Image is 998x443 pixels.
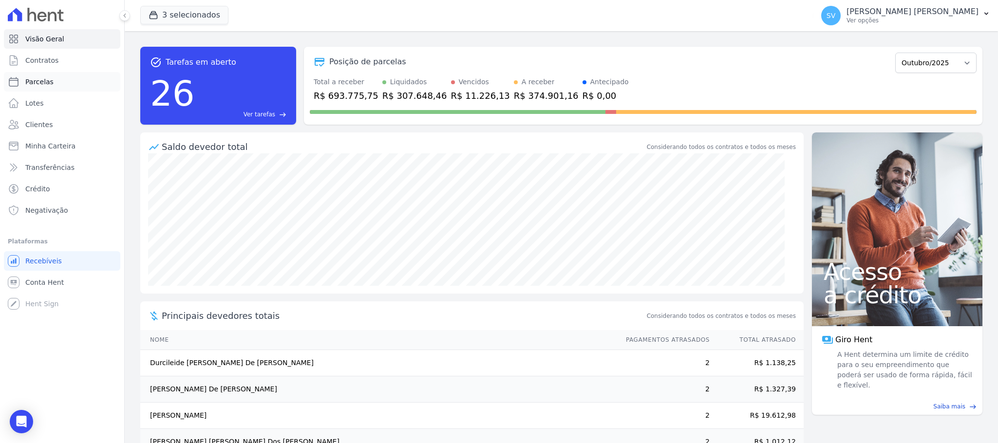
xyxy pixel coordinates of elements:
[710,403,804,429] td: R$ 19.612,98
[835,334,872,346] span: Giro Hent
[10,410,33,433] div: Open Intercom Messenger
[140,403,617,429] td: [PERSON_NAME]
[25,98,44,108] span: Lotes
[4,115,120,134] a: Clientes
[25,141,75,151] span: Minha Carteira
[140,6,228,24] button: 3 selecionados
[4,201,120,220] a: Negativação
[140,350,617,376] td: Durcileide [PERSON_NAME] De [PERSON_NAME]
[390,77,427,87] div: Liquidados
[25,184,50,194] span: Crédito
[314,77,378,87] div: Total a receber
[244,110,275,119] span: Ver tarefas
[617,350,710,376] td: 2
[647,143,796,151] div: Considerando todos os contratos e todos os meses
[25,34,64,44] span: Visão Geral
[4,251,120,271] a: Recebíveis
[199,110,286,119] a: Ver tarefas east
[4,179,120,199] a: Crédito
[25,205,68,215] span: Negativação
[933,402,965,411] span: Saiba mais
[459,77,489,87] div: Vencidos
[25,163,75,172] span: Transferências
[140,376,617,403] td: [PERSON_NAME] De [PERSON_NAME]
[617,330,710,350] th: Pagamentos Atrasados
[813,2,998,29] button: SV [PERSON_NAME] [PERSON_NAME] Ver opções
[382,89,447,102] div: R$ 307.648,46
[835,350,973,390] span: A Hent determina um limite de crédito para o seu empreendimento que poderá ser usado de forma ráp...
[8,236,116,247] div: Plataformas
[583,89,629,102] div: R$ 0,00
[617,403,710,429] td: 2
[451,89,510,102] div: R$ 11.226,13
[150,56,162,68] span: task_alt
[162,309,645,322] span: Principais devedores totais
[4,29,120,49] a: Visão Geral
[847,7,979,17] p: [PERSON_NAME] [PERSON_NAME]
[25,77,54,87] span: Parcelas
[969,403,977,410] span: east
[166,56,236,68] span: Tarefas em aberto
[150,68,195,119] div: 26
[4,51,120,70] a: Contratos
[329,56,406,68] div: Posição de parcelas
[162,140,645,153] div: Saldo devedor total
[522,77,555,87] div: A receber
[4,158,120,177] a: Transferências
[827,12,835,19] span: SV
[25,120,53,129] span: Clientes
[818,402,977,411] a: Saiba mais east
[514,89,579,102] div: R$ 374.901,16
[314,89,378,102] div: R$ 693.775,75
[140,330,617,350] th: Nome
[279,111,286,118] span: east
[25,277,64,287] span: Conta Hent
[4,273,120,292] a: Conta Hent
[847,17,979,24] p: Ver opções
[4,72,120,92] a: Parcelas
[824,283,971,307] span: a crédito
[710,376,804,403] td: R$ 1.327,39
[25,256,62,266] span: Recebíveis
[617,376,710,403] td: 2
[4,93,120,113] a: Lotes
[25,55,58,65] span: Contratos
[710,350,804,376] td: R$ 1.138,25
[647,312,796,320] span: Considerando todos os contratos e todos os meses
[710,330,804,350] th: Total Atrasado
[824,260,971,283] span: Acesso
[4,136,120,156] a: Minha Carteira
[590,77,629,87] div: Antecipado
